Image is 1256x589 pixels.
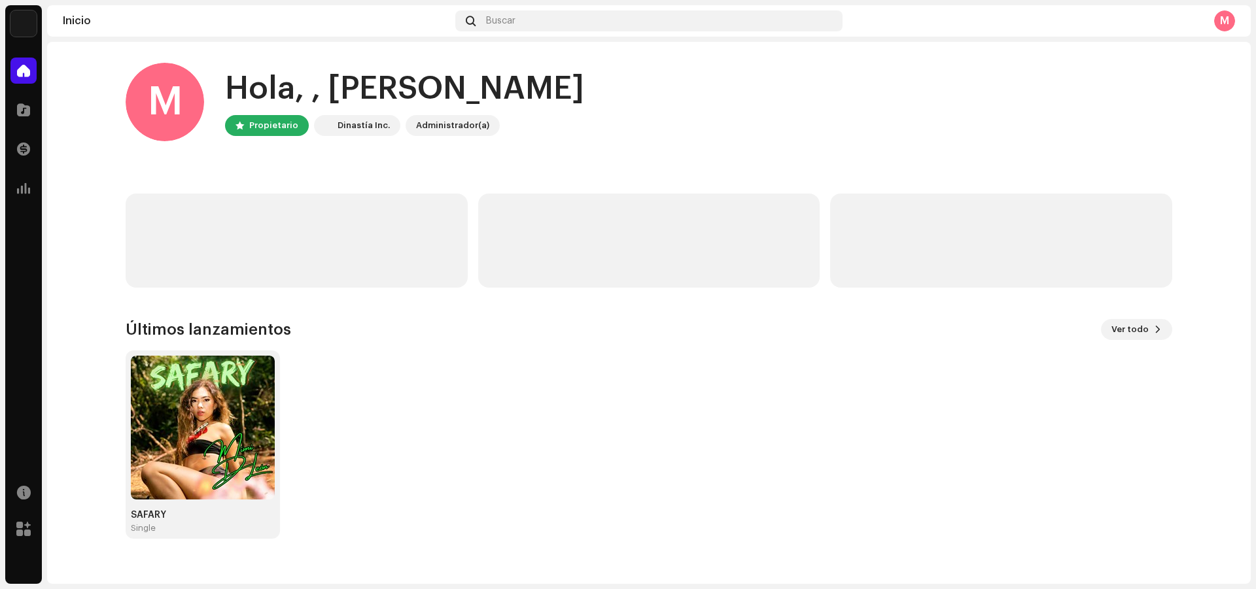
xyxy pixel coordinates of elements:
h3: Últimos lanzamientos [126,319,291,340]
div: Single [131,523,156,533]
div: Propietario [249,118,298,133]
img: 48257be4-38e1-423f-bf03-81300282f8d9 [317,118,332,133]
div: Dinastía Inc. [338,118,390,133]
span: Ver todo [1111,316,1149,343]
span: Buscar [486,16,515,26]
div: SAFARY [131,510,275,520]
button: Ver todo [1101,319,1172,340]
div: Administrador(a) [416,118,489,133]
div: M [1214,10,1235,31]
div: Hola, , [PERSON_NAME] [225,68,584,110]
div: M [126,63,204,141]
img: 48257be4-38e1-423f-bf03-81300282f8d9 [10,10,37,37]
div: Inicio [63,16,450,26]
img: e21dd8b8-39fd-407a-a5c3-4421a6ec0af8 [131,356,275,499]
